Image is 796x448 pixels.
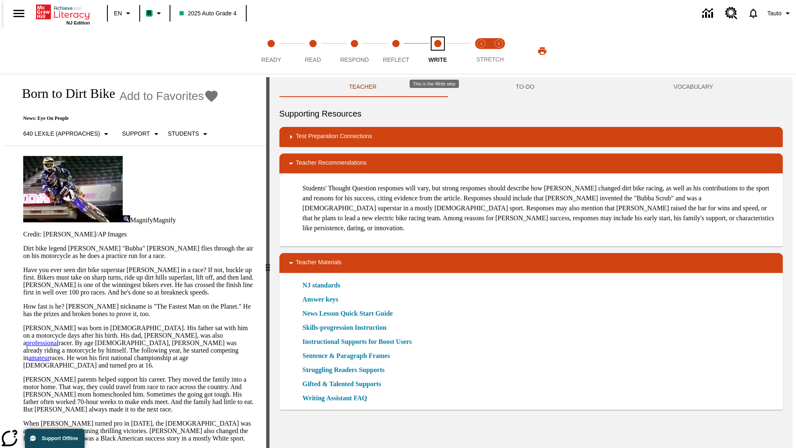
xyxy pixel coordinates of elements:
a: Sentence & Paragraph Frames, Will open in new browser window or tab [303,351,390,361]
a: Data Center [697,2,720,25]
span: Tauto [767,9,781,18]
button: Profile/Settings [764,6,796,21]
span: Add to Favorites [119,90,204,103]
div: Test Preparation Connections [279,127,783,147]
div: This is the Write step [410,80,459,88]
button: Write step 5 of 5 [414,28,462,74]
span: EN [114,9,122,18]
span: STRETCH [476,56,504,63]
span: Ready [261,56,281,63]
p: Students [168,129,199,138]
span: Support Offline [42,436,78,441]
div: activity [269,77,793,448]
span: Magnify [130,217,153,224]
button: Ready step 1 of 5 [247,28,295,74]
a: Resource Center, Will open in new tab [720,2,743,24]
button: Read step 2 of 5 [289,28,337,74]
a: NJ standards [303,280,345,290]
button: Select Lexile, 640 Lexile (Approaches) [20,127,114,141]
span: Respond [340,56,369,63]
p: How fast is he? [PERSON_NAME] nickname is "The Fastest Man on the Planet." He has the prizes and ... [23,303,256,318]
a: professional [26,339,58,346]
a: Writing Assistant FAQ [303,393,372,403]
p: Students' Thought Question responses will vary, but strong responses should describe how [PERSON_... [303,183,776,233]
h1: Born to Dirt Bike [13,86,115,101]
a: Instructional Supports for Boost Users, Will open in new browser window or tab [303,337,412,347]
button: Reflect step 4 of 5 [372,28,420,74]
button: Open side menu [7,1,31,26]
p: Support [122,129,150,138]
p: [PERSON_NAME] was born in [DEMOGRAPHIC_DATA]. His father sat with him on a motorcycle days after ... [23,324,256,369]
button: Language: EN, Select a language [110,6,137,21]
a: Notifications [743,2,764,24]
span: Read [305,56,321,63]
a: Struggling Readers Supports [303,365,390,375]
span: B [147,8,151,18]
button: Teacher [279,77,447,97]
p: Test Preparation Connections [296,132,372,142]
div: Teacher Materials [279,253,783,273]
p: Teacher Recommendations [296,158,366,168]
text: 1 [480,41,482,46]
p: Credit: [PERSON_NAME]/AP Images [23,231,256,238]
div: Teacher Recommendations [279,153,783,173]
span: 2025 Auto Grade 4 [180,9,237,18]
div: Instructional Panel Tabs [279,77,783,97]
button: Boost Class color is mint green. Change class color [143,6,167,21]
img: Magnify [123,215,130,222]
span: NJ Edition [66,20,90,25]
p: News: Eye On People [13,115,219,122]
button: Support Offline [25,429,85,448]
a: Gifted & Talented Supports [303,379,386,389]
button: Scaffolds, Support [119,127,164,141]
a: News Lesson Quick Start Guide, Will open in new browser window or tab [303,309,393,319]
span: Write [428,56,447,63]
button: Select Student [165,127,214,141]
text: 2 [498,41,500,46]
div: Press Enter or Spacebar and then press right and left arrow keys to move the slider [266,77,269,448]
p: Teacher Materials [296,258,342,268]
p: Dirt bike legend [PERSON_NAME] "Bubba" [PERSON_NAME] flies through the air on his motorcycle as h... [23,245,256,260]
div: reading [3,77,266,444]
div: Home [36,3,90,25]
button: Respond step 3 of 5 [330,28,379,74]
p: When [PERSON_NAME] turned pro in [DATE], the [DEMOGRAPHIC_DATA] was an instant , winning thrillin... [23,420,256,442]
button: TO-DO [446,77,604,97]
img: Motocross racer James Stewart flies through the air on his dirt bike. [23,156,123,222]
a: amateur [28,354,50,361]
a: sensation [49,427,74,434]
p: [PERSON_NAME] parents helped support his career. They moved the family into a motor home. That wa... [23,376,256,413]
a: Answer keys, Will open in new browser window or tab [303,295,338,304]
span: Reflect [383,56,410,63]
button: VOCABULARY [604,77,783,97]
button: Print [529,44,556,58]
span: Magnify [153,217,176,224]
h6: Supporting Resources [279,107,783,120]
p: Have you ever seen dirt bike superstar [PERSON_NAME] in a race? If not, buckle up first. Bikers m... [23,266,256,296]
button: Stretch Read step 1 of 2 [469,28,493,74]
button: Stretch Respond step 2 of 2 [487,28,511,74]
p: 640 Lexile (Approaches) [23,129,100,138]
a: Skills-progression Instruction, Will open in new browser window or tab [303,323,387,333]
button: Add to Favorites - Born to Dirt Bike [119,89,219,103]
